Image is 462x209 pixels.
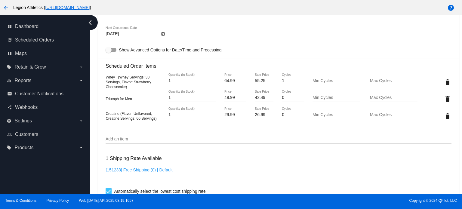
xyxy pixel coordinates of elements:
input: Min Cycles [313,95,360,100]
mat-icon: help [447,4,454,11]
i: email [7,91,12,96]
input: Next Occurrence Date [106,32,160,36]
i: equalizer [7,78,11,83]
span: Copyright © 2024 QPilot, LLC [236,198,457,203]
input: Cycles [282,112,304,117]
input: Max Cycles [370,112,417,117]
i: arrow_drop_down [79,145,84,150]
a: share Webhooks [7,103,84,112]
a: people_outline Customers [7,130,84,139]
input: Min Cycles [313,112,360,117]
input: Cycles [282,95,304,100]
input: Quantity (In Stock) [168,95,216,100]
input: Sale Price [255,78,273,83]
i: arrow_drop_down [79,65,84,69]
i: people_outline [7,132,12,137]
input: Sale Price [255,112,273,117]
input: Cycles [282,78,304,83]
span: Webhooks [15,105,38,110]
a: Privacy Policy [47,198,69,203]
i: map [7,51,12,56]
span: Products [14,145,33,150]
input: Add an item [106,137,451,142]
span: Whey+ (Whey Servings: 30 Servings, Flavor: Strawberry Cheesecake) [106,75,151,89]
i: share [7,105,12,110]
input: Price [224,112,246,117]
a: update Scheduled Orders [7,35,84,45]
span: Retain & Grow [14,64,46,70]
button: Open calendar [160,30,166,37]
span: Reports [14,78,31,83]
i: arrow_drop_down [79,78,84,83]
span: Maps [15,51,27,56]
input: Quantity (In Stock) [168,112,216,117]
mat-icon: delete [444,112,451,120]
i: update [7,38,12,42]
span: Customer Notifications [15,91,63,97]
span: Legion Athletics ( ) [13,5,91,10]
i: settings [7,118,11,123]
span: Settings [14,118,32,124]
a: [151233] Free Shipping (0) | Default [106,168,172,172]
i: chevron_left [85,18,95,27]
input: Min Cycles [313,78,360,83]
span: Customers [15,132,38,137]
i: local_offer [7,145,11,150]
span: Dashboard [15,24,38,29]
mat-icon: delete [444,78,451,86]
i: arrow_drop_down [79,118,84,123]
h3: 1 Shipping Rate Available [106,152,162,165]
a: Terms & Conditions [5,198,36,203]
span: Creatine (Flavor: Unflavored, Creatine Servings: 60 Servings) [106,112,156,121]
input: Max Cycles [370,95,417,100]
span: Triumph for Men [106,97,132,101]
mat-icon: arrow_back [2,4,10,11]
input: Sale Price [255,95,273,100]
mat-icon: delete [444,95,451,103]
span: Automatically select the lowest cost shipping rate [114,188,205,195]
a: email Customer Notifications [7,89,84,99]
a: map Maps [7,49,84,58]
input: Price [224,95,246,100]
a: dashboard Dashboard [7,22,84,31]
span: Show Advanced Options for Date/Time and Processing [119,47,221,53]
i: dashboard [7,24,12,29]
input: Quantity (In Stock) [168,78,216,83]
input: Max Cycles [370,78,417,83]
a: Web:[DATE] API:2025.08.19.1657 [79,198,134,203]
a: [URL][DOMAIN_NAME] [45,5,90,10]
input: Price [224,78,246,83]
i: local_offer [7,65,11,69]
span: Scheduled Orders [15,37,54,43]
h3: Scheduled Order Items [106,59,451,69]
